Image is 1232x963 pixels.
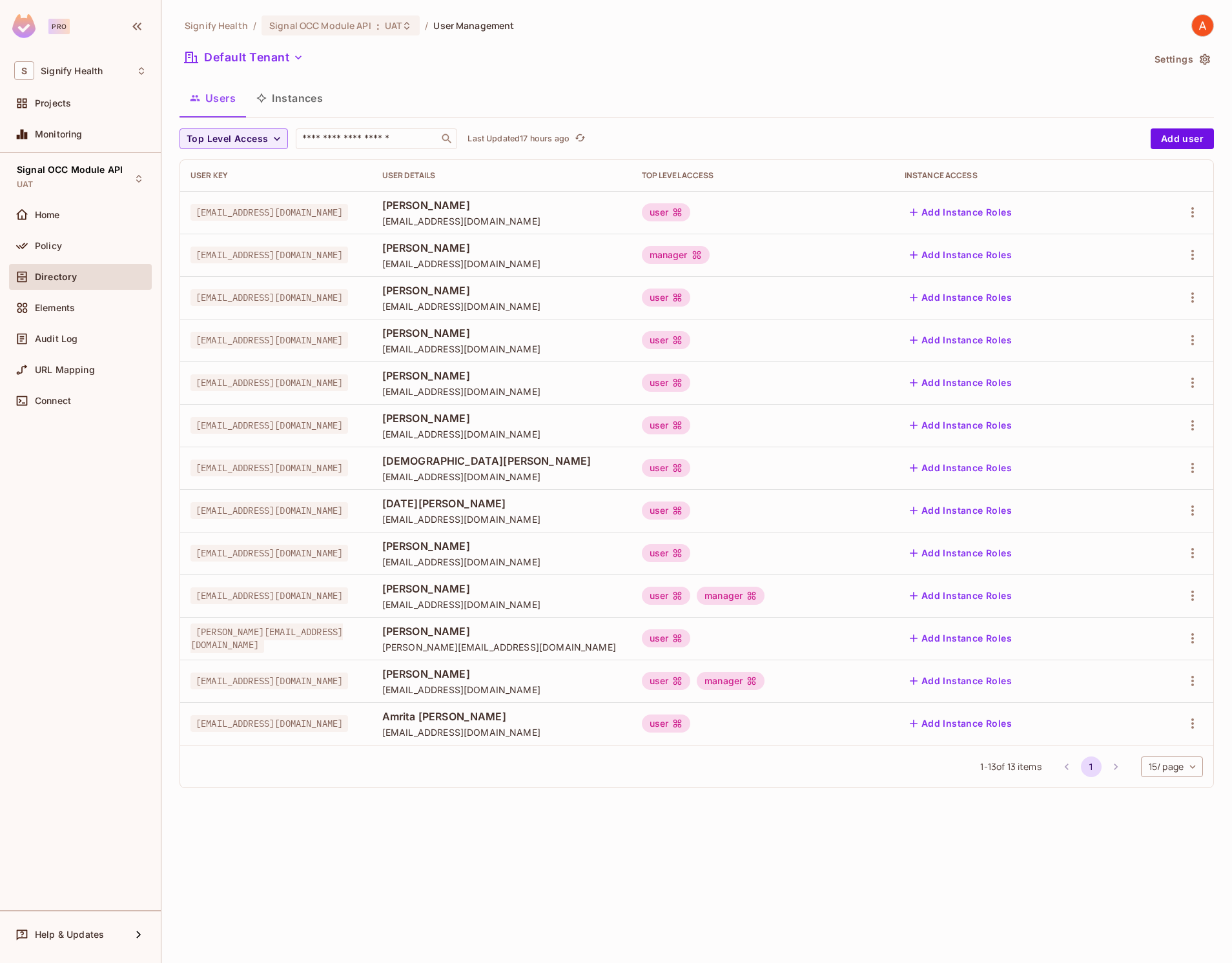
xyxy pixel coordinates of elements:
div: user [642,587,691,605]
div: manager [697,672,765,690]
span: [EMAIL_ADDRESS][DOMAIN_NAME] [382,215,621,227]
div: user [642,715,691,733]
span: [PERSON_NAME][EMAIL_ADDRESS][DOMAIN_NAME] [190,623,343,653]
span: Signal OCC Module API [269,19,371,32]
button: Users [180,82,246,114]
button: Add Instance Roles [905,415,1017,436]
img: Ariel de Llano [1192,15,1213,36]
span: [PERSON_NAME][EMAIL_ADDRESS][DOMAIN_NAME] [382,641,621,653]
span: [PERSON_NAME] [382,624,621,638]
span: Connect [35,396,71,406]
span: 1 - 13 of 13 items [980,760,1041,774]
button: Instances [246,82,333,114]
button: Add Instance Roles [905,330,1017,350]
button: Add Instance Roles [905,372,1017,393]
span: [PERSON_NAME] [382,539,621,553]
button: Default Tenant [180,47,309,68]
span: [EMAIL_ADDRESS][DOMAIN_NAME] [190,545,348,562]
p: Last Updated 17 hours ago [467,134,570,144]
span: [EMAIL_ADDRESS][DOMAIN_NAME] [190,673,348,689]
div: user [642,459,691,477]
button: Add Instance Roles [905,458,1017,478]
span: [PERSON_NAME] [382,582,621,596]
span: [PERSON_NAME] [382,667,621,681]
div: User Key [190,170,362,181]
span: Workspace: Signify Health [41,66,103,76]
span: [DATE][PERSON_NAME] [382,496,621,511]
button: Add Instance Roles [905,628,1017,649]
span: Help & Updates [35,929,104,940]
span: [EMAIL_ADDRESS][DOMAIN_NAME] [382,684,621,696]
span: [EMAIL_ADDRESS][DOMAIN_NAME] [382,471,621,483]
div: Top Level Access [642,170,884,181]
li: / [253,19,256,32]
span: [EMAIL_ADDRESS][DOMAIN_NAME] [190,289,348,306]
span: [EMAIL_ADDRESS][DOMAIN_NAME] [190,417,348,434]
span: UAT [385,19,402,32]
span: [EMAIL_ADDRESS][DOMAIN_NAME] [382,258,621,270]
span: refresh [575,132,586,145]
span: [PERSON_NAME] [382,283,621,298]
span: User Management [433,19,514,32]
span: [PERSON_NAME] [382,411,621,425]
nav: pagination navigation [1054,756,1128,777]
button: Add Instance Roles [905,543,1017,563]
button: Add Instance Roles [905,202,1017,223]
span: [PERSON_NAME] [382,326,621,340]
div: user [642,289,691,307]
span: [EMAIL_ADDRESS][DOMAIN_NAME] [190,247,348,263]
span: [EMAIL_ADDRESS][DOMAIN_NAME] [382,343,621,355]
li: / [425,19,428,32]
div: User Details [382,170,621,181]
div: user [642,374,691,392]
div: user [642,203,691,221]
span: [EMAIL_ADDRESS][DOMAIN_NAME] [190,715,348,732]
span: Top Level Access [187,131,268,147]
span: [EMAIL_ADDRESS][DOMAIN_NAME] [190,374,348,391]
span: [EMAIL_ADDRESS][DOMAIN_NAME] [382,726,621,738]
span: Signal OCC Module API [17,165,123,175]
span: [EMAIL_ADDRESS][DOMAIN_NAME] [382,598,621,611]
img: SReyMgAAAABJRU5ErkJggg== [12,14,36,38]
div: user [642,416,691,434]
button: Add Instance Roles [905,671,1017,691]
span: Policy [35,241,62,251]
span: [EMAIL_ADDRESS][DOMAIN_NAME] [382,556,621,568]
span: [EMAIL_ADDRESS][DOMAIN_NAME] [190,460,348,476]
button: Settings [1149,49,1214,70]
span: Amrita [PERSON_NAME] [382,709,621,724]
button: Add Instance Roles [905,245,1017,265]
span: [PERSON_NAME] [382,198,621,212]
div: user [642,502,691,520]
span: [EMAIL_ADDRESS][DOMAIN_NAME] [190,332,348,349]
div: Pro [48,19,70,34]
span: the active workspace [185,19,248,32]
span: [PERSON_NAME] [382,241,621,255]
div: user [642,544,691,562]
button: Add user [1151,128,1214,149]
span: : [376,21,380,31]
span: [EMAIL_ADDRESS][DOMAIN_NAME] [382,300,621,312]
span: UAT [17,179,33,190]
span: Audit Log [35,334,77,344]
button: Add Instance Roles [905,713,1017,734]
span: Directory [35,272,77,282]
button: page 1 [1081,756,1102,777]
span: [EMAIL_ADDRESS][DOMAIN_NAME] [382,513,621,525]
span: S [14,61,34,80]
span: [PERSON_NAME] [382,369,621,383]
span: URL Mapping [35,365,95,375]
div: user [642,331,691,349]
span: Elements [35,303,75,313]
button: Add Instance Roles [905,287,1017,308]
span: Projects [35,98,71,108]
span: [EMAIL_ADDRESS][DOMAIN_NAME] [190,204,348,221]
span: [EMAIL_ADDRESS][DOMAIN_NAME] [190,587,348,604]
div: manager [697,587,765,605]
span: [EMAIL_ADDRESS][DOMAIN_NAME] [190,502,348,519]
button: Add Instance Roles [905,500,1017,521]
span: Home [35,210,60,220]
button: Add Instance Roles [905,585,1017,606]
span: [DEMOGRAPHIC_DATA][PERSON_NAME] [382,454,621,468]
span: Monitoring [35,129,83,139]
